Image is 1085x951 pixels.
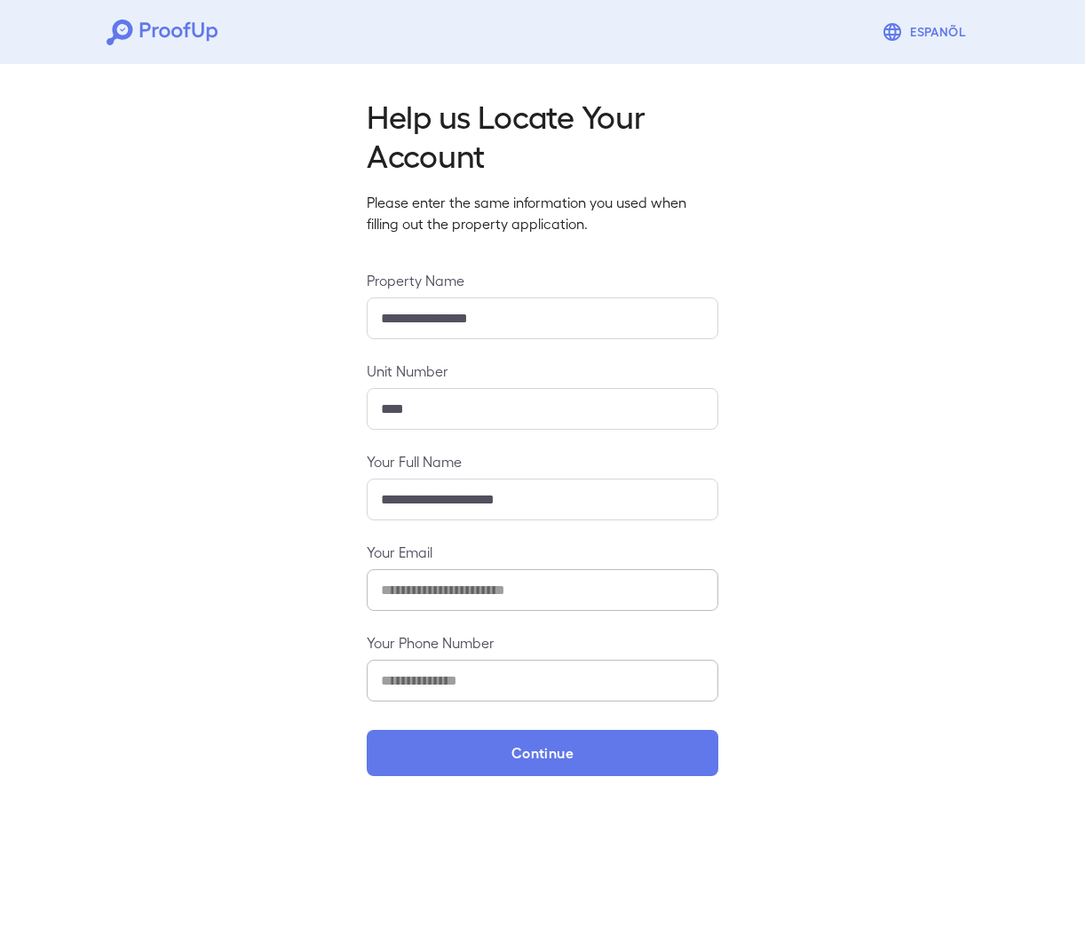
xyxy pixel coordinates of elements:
[367,361,718,381] label: Unit Number
[367,270,718,290] label: Property Name
[367,192,718,234] p: Please enter the same information you used when filling out the property application.
[367,96,718,174] h2: Help us Locate Your Account
[367,542,718,562] label: Your Email
[367,730,718,776] button: Continue
[875,14,978,50] button: Espanõl
[367,632,718,653] label: Your Phone Number
[367,451,718,472] label: Your Full Name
